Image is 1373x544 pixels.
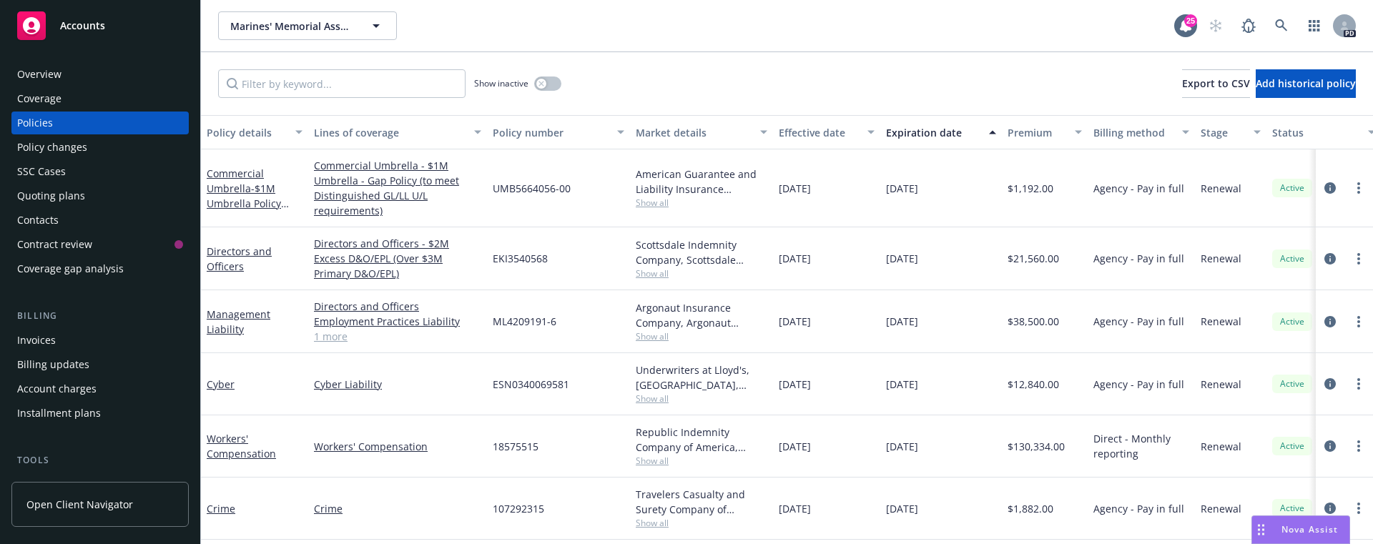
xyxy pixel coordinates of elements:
[11,63,189,86] a: Overview
[60,20,105,31] span: Accounts
[207,377,235,391] a: Cyber
[1093,431,1189,461] span: Direct - Monthly reporting
[17,136,87,159] div: Policy changes
[493,439,538,454] span: 18575515
[314,158,481,218] a: Commercial Umbrella - $1M Umbrella - Gap Policy (to meet Distinguished GL/LL U/L requirements)
[17,63,61,86] div: Overview
[314,299,481,314] a: Directors and Officers
[17,233,92,256] div: Contract review
[1272,125,1359,140] div: Status
[314,125,466,140] div: Lines of coverage
[1008,439,1065,454] span: $130,334.00
[11,209,189,232] a: Contacts
[636,330,767,342] span: Show all
[11,184,189,207] a: Quoting plans
[11,309,189,323] div: Billing
[1093,377,1184,392] span: Agency - Pay in full
[1256,69,1356,98] button: Add historical policy
[779,314,811,329] span: [DATE]
[218,11,397,40] button: Marines' Memorial Association
[314,314,481,329] a: Employment Practices Liability
[487,115,630,149] button: Policy number
[11,377,189,400] a: Account charges
[1201,251,1241,266] span: Renewal
[1256,76,1356,90] span: Add historical policy
[493,314,556,329] span: ML4209191-6
[314,329,481,344] a: 1 more
[1008,181,1053,196] span: $1,192.00
[636,517,767,529] span: Show all
[493,181,571,196] span: UMB5664056-00
[493,251,548,266] span: EKI3540568
[1278,182,1306,194] span: Active
[207,244,272,273] a: Directors and Officers
[636,425,767,455] div: Republic Indemnity Company of America, [GEOGRAPHIC_DATA] Indemnity
[1322,313,1339,330] a: circleInformation
[493,501,544,516] span: 107292315
[1350,179,1367,197] a: more
[636,237,767,267] div: Scottsdale Indemnity Company, Scottsdale Insurance Company (Nationwide), CRC Group
[636,392,767,405] span: Show all
[636,487,767,517] div: Travelers Casualty and Surety Company of America, Travelers Insurance
[11,402,189,425] a: Installment plans
[1278,377,1306,390] span: Active
[1008,251,1059,266] span: $21,560.00
[11,257,189,280] a: Coverage gap analysis
[1008,125,1066,140] div: Premium
[886,377,918,392] span: [DATE]
[207,502,235,515] a: Crime
[886,314,918,329] span: [DATE]
[630,115,773,149] button: Market details
[218,69,466,98] input: Filter by keyword...
[11,87,189,110] a: Coverage
[11,6,189,46] a: Accounts
[314,377,481,392] a: Cyber Liability
[1008,314,1059,329] span: $38,500.00
[1278,315,1306,328] span: Active
[779,377,811,392] span: [DATE]
[1201,377,1241,392] span: Renewal
[1088,115,1195,149] button: Billing method
[1252,516,1270,543] div: Drag to move
[1281,523,1338,535] span: Nova Assist
[1201,439,1241,454] span: Renewal
[17,87,61,110] div: Coverage
[1184,14,1197,27] div: 25
[207,167,300,255] a: Commercial Umbrella
[779,181,811,196] span: [DATE]
[11,136,189,159] a: Policy changes
[17,184,85,207] div: Quoting plans
[779,251,811,266] span: [DATE]
[1201,125,1245,140] div: Stage
[1093,125,1173,140] div: Billing method
[1201,501,1241,516] span: Renewal
[1002,115,1088,149] button: Premium
[493,377,569,392] span: ESN0340069581
[1201,11,1230,40] a: Start snowing
[1350,250,1367,267] a: more
[1201,314,1241,329] span: Renewal
[11,160,189,183] a: SSC Cases
[17,353,89,376] div: Billing updates
[1182,76,1250,90] span: Export to CSV
[636,267,767,280] span: Show all
[773,115,880,149] button: Effective date
[1278,440,1306,452] span: Active
[1322,179,1339,197] a: circleInformation
[207,182,300,255] span: - $1M Umbrella Policy (Gap Policy to meet Distinguished U/L limit requirements)
[636,362,767,392] div: Underwriters at Lloyd's, [GEOGRAPHIC_DATA], [PERSON_NAME] of London, CRC Group
[26,497,133,512] span: Open Client Navigator
[207,432,276,460] a: Workers' Compensation
[1350,313,1367,330] a: more
[779,501,811,516] span: [DATE]
[17,402,101,425] div: Installment plans
[880,115,1002,149] button: Expiration date
[207,125,287,140] div: Policy details
[1278,502,1306,515] span: Active
[636,455,767,467] span: Show all
[1278,252,1306,265] span: Active
[1322,437,1339,455] a: circleInformation
[1350,375,1367,392] a: more
[314,439,481,454] a: Workers' Compensation
[636,167,767,197] div: American Guarantee and Liability Insurance Company, Zurich Insurance Group, Venture Programs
